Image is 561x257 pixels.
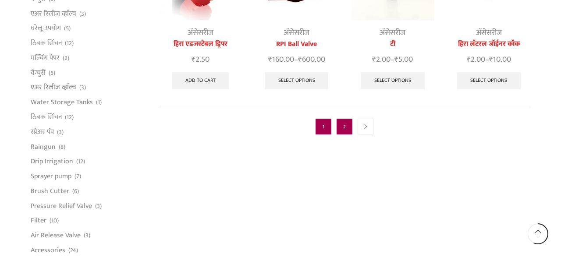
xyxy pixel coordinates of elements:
a: हिरा एडजस्टेबल ड्रिपर [159,39,242,49]
span: Page 1 [316,119,331,134]
a: Air Release Valve [31,228,81,243]
a: Drip Irrigation [31,154,73,169]
a: मल्चिंग पेपर [31,50,60,65]
a: Select options for “टी” [361,72,425,90]
a: Select options for “हिरा लॅटरल जॉईनर कॉक” [457,72,521,90]
a: एअर रिलीज व्हाॅल्व [31,80,76,95]
bdi: 600.00 [298,53,325,66]
a: एअर रिलीज व्हाॅल्व [31,6,76,21]
a: ठिबक सिंचन [31,36,62,51]
span: ₹ [467,53,471,66]
nav: Product Pagination [159,108,531,145]
a: Raingun [31,139,56,154]
a: Sprayer pump [31,169,71,184]
span: ₹ [489,53,493,66]
span: (5) [64,24,71,33]
a: वेन्चुरी [31,65,46,80]
a: Filter [31,213,46,228]
a: हिरा लॅटरल जॉईनर कॉक [447,39,530,49]
a: Brush Cutter [31,183,69,198]
a: Page 2 [337,119,352,134]
a: RPI Ball Valve [255,39,338,49]
span: (2) [63,54,69,63]
bdi: 10.00 [489,53,511,66]
span: (3) [79,10,86,18]
a: स्प्रेअर पंप [31,124,54,139]
span: (3) [84,231,90,240]
a: Select options for “RPI Ball Valve” [265,72,329,90]
bdi: 2.50 [192,53,209,66]
a: अ‍ॅसेसरीज [380,26,405,39]
a: Add to cart: “हिरा एडजस्टेबल ड्रिपर” [172,72,229,90]
span: (3) [79,83,86,92]
a: अ‍ॅसेसरीज [188,26,213,39]
a: Water Storage Tanks [31,95,93,110]
span: ₹ [394,53,398,66]
a: अ‍ॅसेसरीज [476,26,502,39]
span: (3) [57,128,64,137]
span: – [255,54,338,66]
span: (1) [96,98,102,107]
span: ₹ [268,53,272,66]
span: ₹ [192,53,195,66]
span: (12) [65,39,74,48]
bdi: 2.00 [467,53,485,66]
bdi: 2.00 [372,53,391,66]
bdi: 5.00 [394,53,413,66]
a: टी [351,39,434,49]
a: Pressure Relief Valve [31,198,92,213]
a: ठिबक सिंचन [31,110,62,125]
span: (12) [76,157,85,166]
span: (10) [50,216,59,225]
a: अ‍ॅसेसरीज [284,26,309,39]
span: (7) [75,172,81,181]
bdi: 160.00 [268,53,294,66]
span: (6) [72,187,79,196]
span: (5) [49,69,55,77]
span: – [351,54,434,66]
span: ₹ [298,53,302,66]
span: – [447,54,530,66]
span: ₹ [372,53,376,66]
span: (3) [95,202,102,211]
span: (8) [59,143,65,151]
span: (12) [65,113,74,122]
span: (24) [68,246,78,255]
a: घरेलू उपयोग [31,21,61,36]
